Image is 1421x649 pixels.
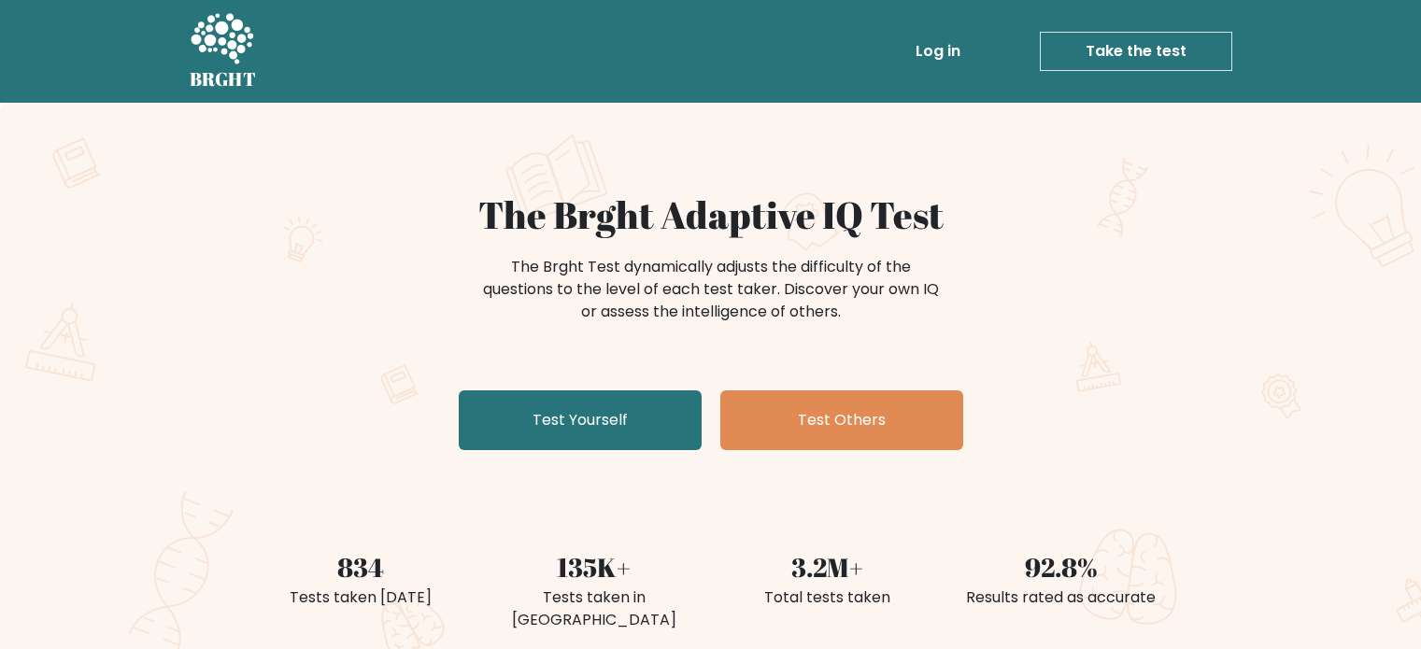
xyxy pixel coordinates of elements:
div: The Brght Test dynamically adjusts the difficulty of the questions to the level of each test take... [477,256,945,323]
div: 3.2M+ [722,547,933,586]
a: Take the test [1040,32,1232,71]
a: Test Others [720,390,963,450]
div: 92.8% [956,547,1167,586]
div: Tests taken in [GEOGRAPHIC_DATA] [489,586,700,631]
a: Test Yourself [459,390,702,450]
div: 135K+ [489,547,700,586]
a: Log in [908,33,968,70]
div: Results rated as accurate [956,586,1167,609]
h5: BRGHT [190,68,257,91]
a: BRGHT [190,7,257,95]
div: 834 [255,547,466,586]
div: Tests taken [DATE] [255,586,466,609]
div: Total tests taken [722,586,933,609]
h1: The Brght Adaptive IQ Test [255,192,1167,237]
